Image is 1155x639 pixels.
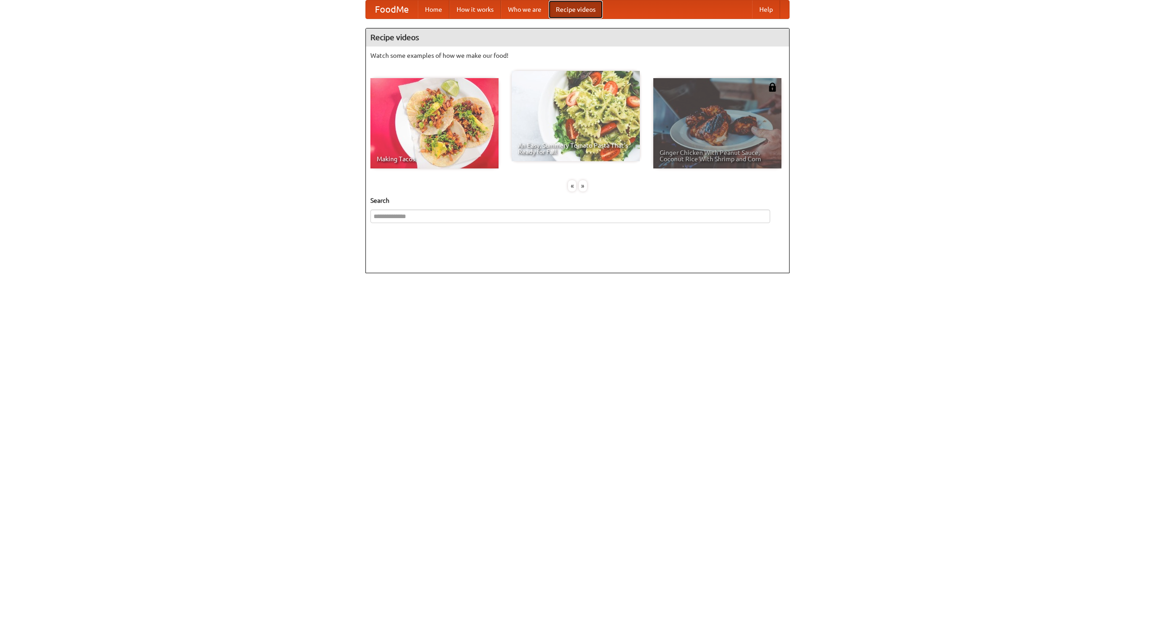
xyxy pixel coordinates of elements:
a: Making Tacos [370,78,499,168]
a: FoodMe [366,0,418,19]
a: Who we are [501,0,549,19]
a: Home [418,0,449,19]
a: Help [752,0,780,19]
p: Watch some examples of how we make our food! [370,51,785,60]
div: » [579,180,587,191]
h4: Recipe videos [366,28,789,47]
a: An Easy, Summery Tomato Pasta That's Ready for Fall [512,71,640,161]
a: Recipe videos [549,0,603,19]
span: Making Tacos [377,156,492,162]
span: An Easy, Summery Tomato Pasta That's Ready for Fall [518,142,633,155]
h5: Search [370,196,785,205]
img: 483408.png [768,83,777,92]
div: « [568,180,576,191]
a: How it works [449,0,501,19]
